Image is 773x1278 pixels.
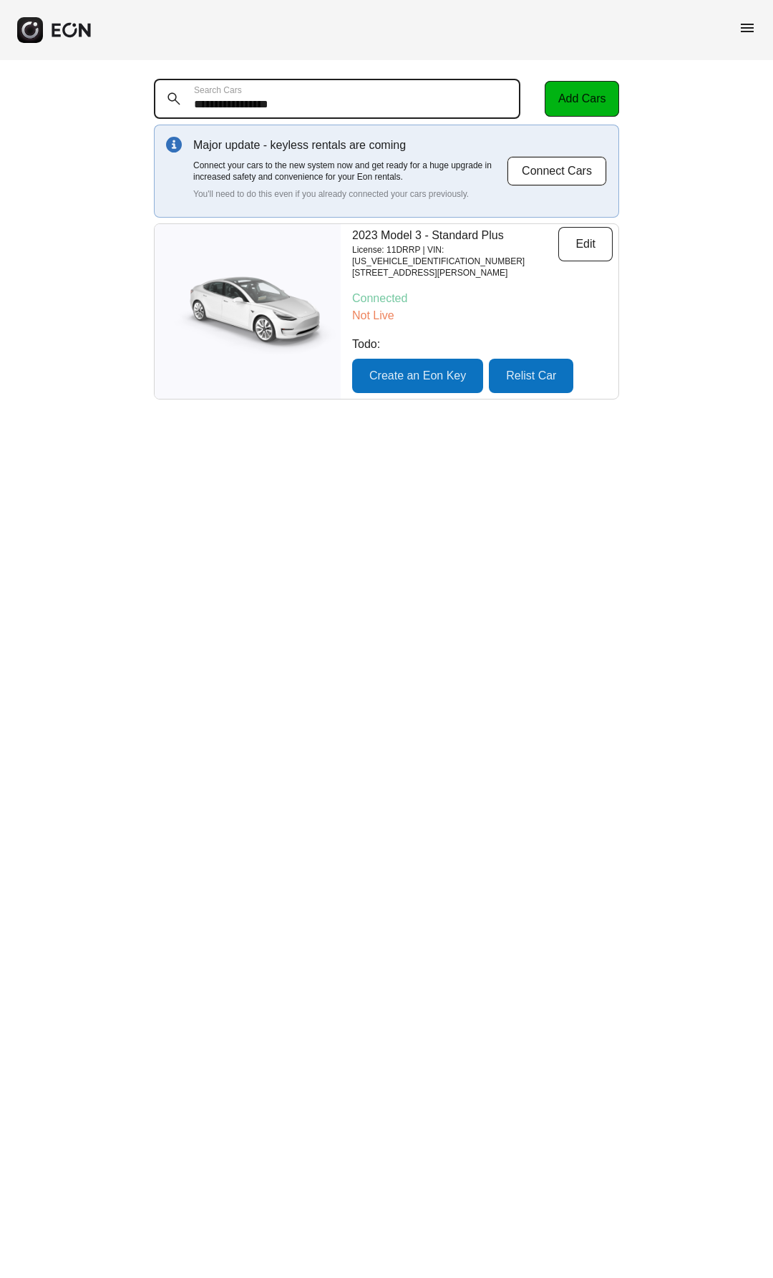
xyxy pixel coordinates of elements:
[193,137,507,154] p: Major update - keyless rentals are coming
[352,336,613,353] p: Todo:
[545,81,619,117] button: Add Cars
[166,137,182,153] img: info
[194,84,242,96] label: Search Cars
[352,359,483,393] button: Create an Eon Key
[489,359,573,393] button: Relist Car
[352,244,558,267] p: License: 11DRRP | VIN: [US_VEHICLE_IDENTIFICATION_NUMBER]
[155,265,341,358] img: car
[558,227,613,261] button: Edit
[739,19,756,37] span: menu
[507,156,607,186] button: Connect Cars
[352,267,558,279] p: [STREET_ADDRESS][PERSON_NAME]
[352,307,613,324] p: Not Live
[352,227,558,244] p: 2023 Model 3 - Standard Plus
[352,290,613,307] p: Connected
[193,160,507,183] p: Connect your cars to the new system now and get ready for a huge upgrade in increased safety and ...
[193,188,507,200] p: You'll need to do this even if you already connected your cars previously.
